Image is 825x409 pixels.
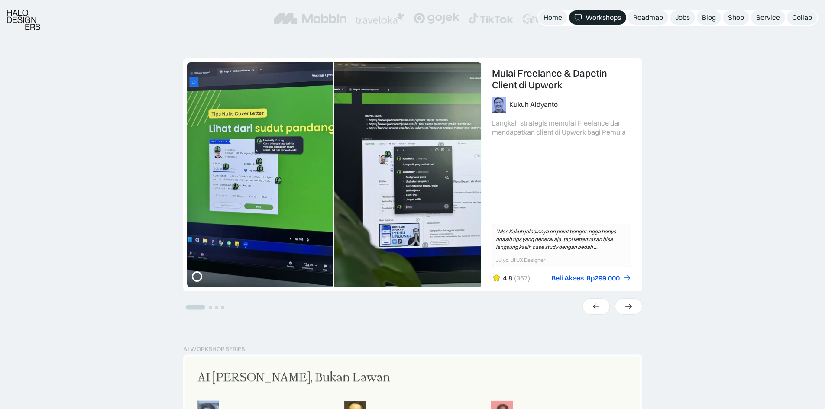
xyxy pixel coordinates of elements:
[728,13,744,22] div: Shop
[670,10,695,25] a: Jobs
[702,13,716,22] div: Blog
[538,10,567,25] a: Home
[503,274,512,283] div: 4.8
[628,10,668,25] a: Roadmap
[569,10,626,25] a: Workshops
[551,274,584,283] div: Beli Akses
[723,10,749,25] a: Shop
[185,305,205,310] button: Go to slide 1
[551,274,631,283] a: Beli AksesRp299.000
[697,10,721,25] a: Blog
[183,303,226,310] ul: Select a slide to show
[183,58,642,291] div: 1 of 4
[586,274,620,283] div: Rp299.000
[221,306,224,309] button: Go to slide 4
[756,13,780,22] div: Service
[751,10,785,25] a: Service
[215,306,218,309] button: Go to slide 3
[586,13,621,22] div: Workshops
[514,274,530,283] div: (367)
[787,10,817,25] a: Collab
[675,13,690,22] div: Jobs
[197,369,390,387] div: AI [PERSON_NAME], Bukan Lawan
[633,13,663,22] div: Roadmap
[209,306,212,309] button: Go to slide 2
[544,13,562,22] div: Home
[183,346,245,353] div: AI Workshop Series
[792,13,812,22] div: Collab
